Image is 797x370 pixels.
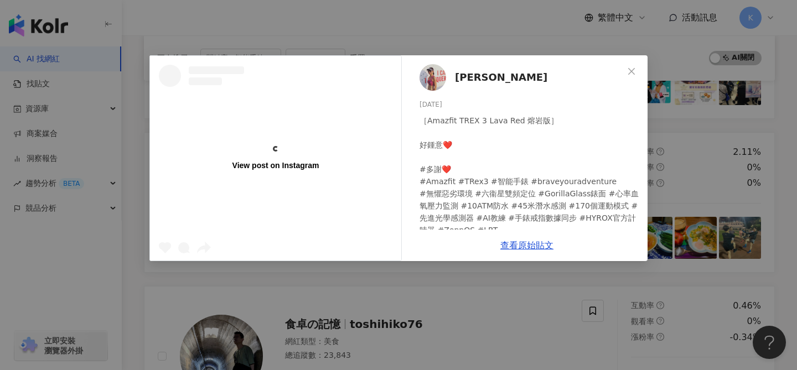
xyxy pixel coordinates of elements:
[150,56,401,260] a: View post on Instagram
[420,114,639,260] div: ［Amazfit TREX 3 Lava Red 熔岩版］ 好鍾意❤️ #多謝❤️ #Amazfit #TRex3 #智能手錶 #braveyouradventure #無懼惡劣環境 #六衞星雙...
[420,64,446,91] img: KOL Avatar
[627,67,636,76] span: close
[500,240,553,251] a: 查看原始貼文
[620,60,643,82] button: Close
[455,70,547,85] span: [PERSON_NAME]
[232,160,319,170] div: View post on Instagram
[420,100,639,110] div: [DATE]
[420,64,623,91] a: KOL Avatar[PERSON_NAME]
